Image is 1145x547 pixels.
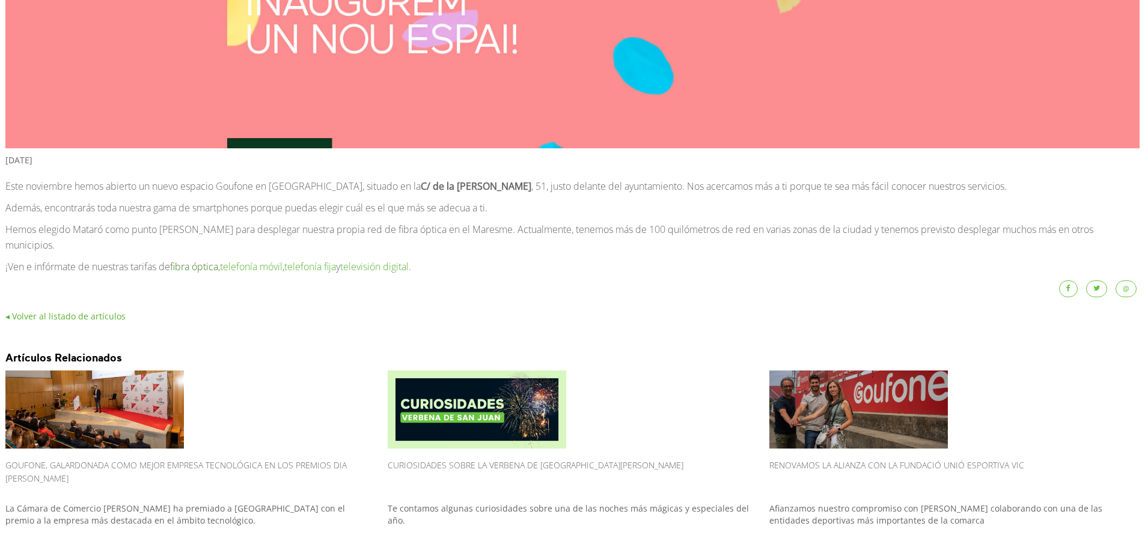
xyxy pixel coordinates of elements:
img: ... [5,370,184,449]
img: ... [388,370,566,449]
p: ¡Ven e infórmate de nuestras tarifas de , , y . [5,259,1140,274]
h2: Renovamos la alianza con la Fundació Unió Esportiva Vic [769,455,1140,497]
a: telefonía fija [284,260,336,273]
a: telefonía móvil [220,260,282,273]
p: Además, encontrarás toda nuestra gama de smartphones porque puedas elegir cuál es el que más se a... [5,200,1140,216]
strong: C/ de la [PERSON_NAME] [421,180,531,193]
p: Hemos elegido Mataró como punto [PERSON_NAME] para desplegar nuestra propia red de fibra óptica e... [5,222,1140,253]
a: televisión digital [340,260,409,273]
h2: Goufone, galardonada como mejor Empresa Tecnológica en los Premios Dia [PERSON_NAME] [5,455,376,497]
p: Este noviembre hemos abierto un nuevo espacio Goufone en [GEOGRAPHIC_DATA], situado en la , 51, j... [5,178,1140,194]
h2: Curiosidades sobre la verbena de [GEOGRAPHIC_DATA][PERSON_NAME] [388,455,758,497]
img: ... [769,370,948,449]
a: ◂ Volver al listado de artículos [5,310,126,322]
span: Artículos Relacionados [5,352,122,364]
a: fibra óptica [170,260,218,273]
p: [DATE] [5,154,1140,172]
a: @ [1116,280,1137,297]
